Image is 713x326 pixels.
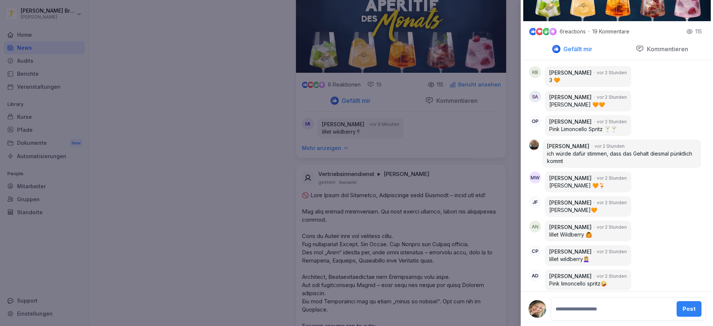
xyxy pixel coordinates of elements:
[549,101,627,108] p: [PERSON_NAME] 🧡🧡
[549,199,592,206] p: [PERSON_NAME]
[549,231,627,238] p: lillet Wildberry 🙆
[549,118,592,125] p: [PERSON_NAME]
[677,301,701,317] button: Post
[597,175,627,182] p: vor 2 Stunden
[549,224,592,231] p: [PERSON_NAME]
[597,118,627,125] p: vor 2 Stunden
[549,273,592,280] p: [PERSON_NAME]
[529,91,541,102] div: SA
[549,125,627,133] p: Pink Limoncello Spritz 🍸🍸
[529,66,541,78] div: KB
[597,94,627,101] p: vor 2 Stunden
[547,150,697,165] p: ich würde dafür stimmen, dass das Gehalt diesmal pünktlich kommt
[597,248,627,255] p: vor 2 Stunden
[529,115,541,127] div: OP
[644,45,688,53] p: Kommentieren
[549,175,592,182] p: [PERSON_NAME]
[595,143,625,150] p: vor 2 Stunden
[592,29,633,35] p: 19 Kommentare
[549,94,592,101] p: [PERSON_NAME]
[549,255,627,263] p: lillet wildberry💆🏼‍♀️
[528,300,546,318] img: btczj08uchphfft00l736ods.png
[547,143,589,150] p: [PERSON_NAME]
[529,221,541,232] div: AN
[549,69,592,76] p: [PERSON_NAME]
[549,248,592,255] p: [PERSON_NAME]
[597,199,627,206] p: vor 2 Stunden
[529,270,541,281] div: AD
[529,172,541,183] div: MW
[529,196,541,208] div: JF
[529,140,539,150] img: wjoa7wvd45aub9wb4uns4aaa.png
[549,280,627,287] p: Pink limoncello spritz🤪
[549,182,627,189] p: [PERSON_NAME] 🧡🍹
[529,245,541,257] div: CP
[549,206,627,214] p: [PERSON_NAME]🧡
[683,305,696,313] div: Post
[560,29,586,35] p: 6 reactions
[549,76,627,84] p: 3 🧡
[597,224,627,231] p: vor 2 Stunden
[560,45,592,53] p: Gefällt mir
[597,69,627,76] p: vor 2 Stunden
[695,28,702,35] p: 115
[597,273,627,280] p: vor 2 Stunden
